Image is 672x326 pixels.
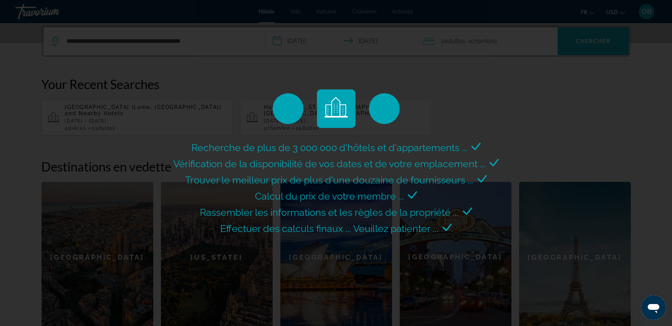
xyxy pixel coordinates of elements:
span: Vérification de la disponibilité de vos dates et de votre emplacement ... [173,158,486,170]
span: Recherche de plus de 3 000 000 d'hôtels et d'appartements ... [191,142,468,153]
span: Effectuer des calculs finaux ... Veuillez patienter ... [221,223,439,234]
span: Calcul du prix de votre membre ... [255,190,404,202]
span: Trouver le meilleur prix de plus d'une douzaine de fournisseurs ... [186,174,474,186]
span: Rassembler les informations et les règles de la propriété ... [200,207,459,218]
iframe: Button to launch messaging window [641,295,666,320]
